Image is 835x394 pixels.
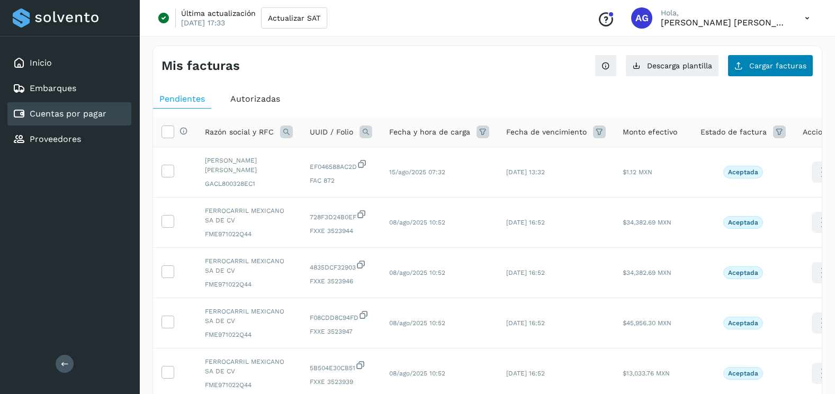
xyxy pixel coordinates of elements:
span: 08/ago/2025 10:52 [389,370,445,377]
p: Aceptada [728,168,758,176]
span: FERROCARRIL MEXICANO SA DE CV [205,256,293,275]
span: 728F3D24B0EF [310,209,372,222]
span: Monto efectivo [623,127,677,138]
span: FXXE 3523947 [310,327,372,336]
span: Actualizar SAT [268,14,320,22]
a: Proveedores [30,134,81,144]
p: Aceptada [728,269,758,276]
div: Proveedores [7,128,131,151]
span: [DATE] 16:52 [506,219,545,226]
div: Cuentas por pagar [7,102,131,126]
span: FERROCARRIL MEXICANO SA DE CV [205,307,293,326]
span: 15/ago/2025 07:32 [389,168,445,176]
span: FXXE 3523946 [310,276,372,286]
p: Aceptada [728,219,758,226]
span: [DATE] 13:32 [506,168,545,176]
span: Acciones [803,127,835,138]
span: 08/ago/2025 10:52 [389,219,445,226]
span: $34,382.69 MXN [623,219,671,226]
span: FME971022Q44 [205,380,293,390]
button: Actualizar SAT [261,7,327,29]
span: F08CDD8C94FD [310,310,372,323]
span: [DATE] 16:52 [506,269,545,276]
span: FXXE 3523944 [310,226,372,236]
span: [PERSON_NAME] [PERSON_NAME] [205,156,293,175]
span: Razón social y RFC [205,127,274,138]
span: 4835DCF32903 [310,259,372,272]
p: Última actualización [181,8,256,18]
span: FERROCARRIL MEXICANO SA DE CV [205,357,293,376]
span: FME971022Q44 [205,229,293,239]
span: FME971022Q44 [205,280,293,289]
span: $13,033.76 MXN [623,370,670,377]
span: Autorizadas [230,94,280,104]
p: Hola, [661,8,788,17]
button: Cargar facturas [728,55,813,77]
a: Embarques [30,83,76,93]
p: Abigail Gonzalez Leon [661,17,788,28]
span: 5B504E30CB51 [310,360,372,373]
span: Fecha de vencimiento [506,127,587,138]
span: Estado de factura [701,127,767,138]
span: Pendientes [159,94,205,104]
span: FME971022Q44 [205,330,293,339]
span: Fecha y hora de carga [389,127,470,138]
span: EF046588AC2D [310,159,372,172]
p: Aceptada [728,370,758,377]
span: 08/ago/2025 10:52 [389,269,445,276]
span: $34,382.69 MXN [623,269,671,276]
span: FAC 872 [310,176,372,185]
span: FERROCARRIL MEXICANO SA DE CV [205,206,293,225]
span: $1.12 MXN [623,168,652,176]
div: Embarques [7,77,131,100]
span: FXXE 3523939 [310,377,372,387]
span: [DATE] 16:52 [506,319,545,327]
span: [DATE] 16:52 [506,370,545,377]
p: [DATE] 17:33 [181,18,225,28]
span: $45,956.30 MXN [623,319,671,327]
a: Cuentas por pagar [30,109,106,119]
button: Descarga plantilla [625,55,719,77]
div: Inicio [7,51,131,75]
h4: Mis facturas [161,58,240,74]
span: UUID / Folio [310,127,353,138]
span: GACL800328EC1 [205,179,293,189]
span: 08/ago/2025 10:52 [389,319,445,327]
p: Aceptada [728,319,758,327]
a: Inicio [30,58,52,68]
span: Descarga plantilla [647,62,712,69]
span: Cargar facturas [749,62,806,69]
